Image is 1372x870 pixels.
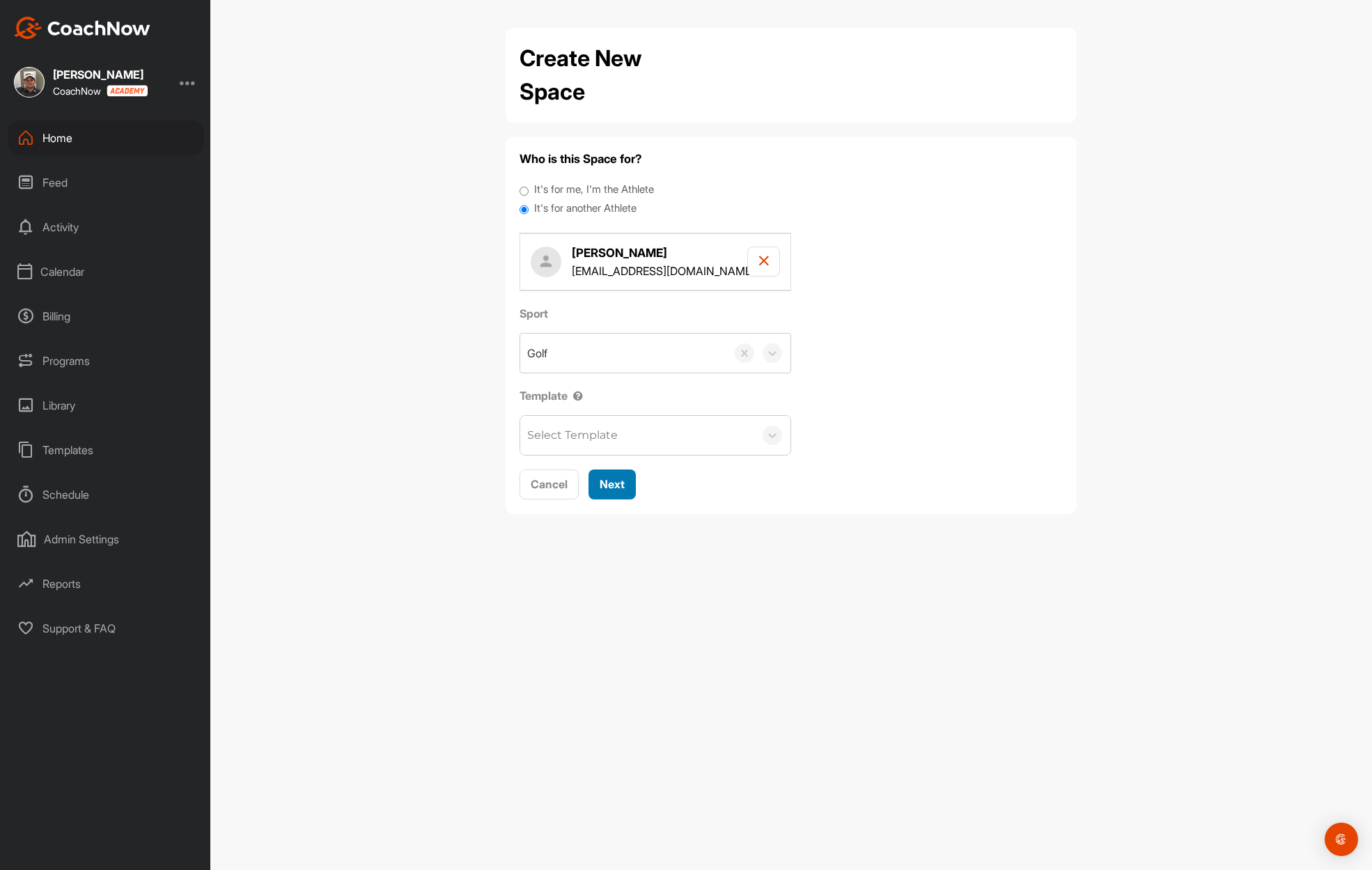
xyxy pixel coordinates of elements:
[53,69,148,80] div: [PERSON_NAME]
[8,477,204,512] div: Schedule
[14,67,45,98] img: 5654048b4191c6c4df3113103f4a05c5.jpg
[14,17,150,39] img: CoachNow
[8,299,204,334] div: Billing
[8,433,204,467] div: Templates
[8,611,204,646] div: Support & FAQ
[8,566,204,601] div: Reports
[520,305,791,322] label: Sport
[8,121,204,155] div: Home
[531,247,561,277] img: user
[53,85,148,97] div: CoachNow
[8,165,204,200] div: Feed
[8,343,204,378] div: Programs
[1325,823,1358,856] div: Open Intercom Messenger
[534,201,637,217] label: It's for another Athlete
[520,150,1063,168] h4: Who is this Space for?
[527,345,547,362] div: Golf
[8,210,204,244] div: Activity
[527,427,618,444] div: Select Template
[531,477,568,491] span: Cancel
[520,42,708,109] h2: Create New Space
[534,182,654,198] label: It's for me, I'm the Athlete
[520,387,791,404] label: Template
[107,85,148,97] img: CoachNow acadmey
[8,388,204,423] div: Library
[588,469,636,499] button: Next
[600,477,625,491] span: Next
[572,244,755,262] h4: [PERSON_NAME]
[572,263,755,279] p: [EMAIL_ADDRESS][DOMAIN_NAME]
[8,254,204,289] div: Calendar
[8,522,204,557] div: Admin Settings
[520,469,579,499] button: Cancel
